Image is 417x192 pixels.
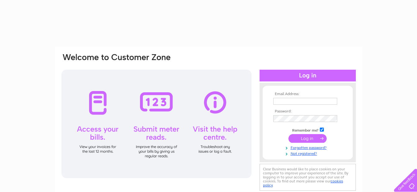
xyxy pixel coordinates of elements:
[272,127,344,133] td: Remember me?
[263,179,343,187] a: cookies policy
[273,150,344,156] a: Not registered?
[288,134,327,143] input: Submit
[272,92,344,96] th: Email Address:
[260,164,356,191] div: Clear Business would like to place cookies on your computer to improve your experience of the sit...
[273,144,344,150] a: Forgotten password?
[272,109,344,114] th: Password:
